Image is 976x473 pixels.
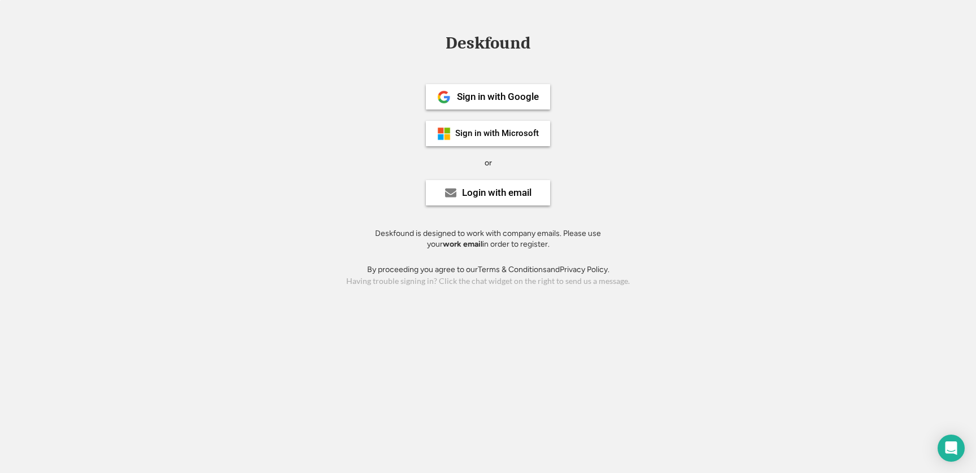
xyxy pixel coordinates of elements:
a: Terms & Conditions [478,265,547,274]
div: Open Intercom Messenger [938,435,965,462]
img: 1024px-Google__G__Logo.svg.png [437,90,451,104]
div: or [485,157,492,169]
img: ms-symbollockup_mssymbol_19.png [437,127,451,141]
div: Deskfound [440,34,536,52]
div: By proceeding you agree to our and [367,264,609,275]
div: Sign in with Google [457,92,539,102]
div: Sign in with Microsoft [455,129,539,138]
strong: work email [443,239,482,249]
div: Login with email [462,188,531,198]
a: Privacy Policy. [560,265,609,274]
div: Deskfound is designed to work with company emails. Please use your in order to register. [361,228,615,250]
